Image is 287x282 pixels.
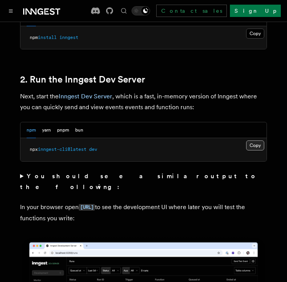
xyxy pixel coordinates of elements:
button: Copy [246,140,264,150]
span: inngest-cli@latest [38,147,86,152]
button: Toggle dark mode [132,6,150,15]
button: npm [27,122,36,138]
button: bun [75,122,83,138]
button: Toggle navigation [6,6,15,15]
a: Sign Up [230,5,281,17]
a: [URL] [79,203,95,211]
span: npx [30,147,38,152]
button: pnpm [57,122,69,138]
strong: You should see a similar output to the following: [20,172,257,191]
button: yarn [42,122,51,138]
a: Contact sales [156,5,227,17]
span: inngest [59,35,78,40]
button: Find something... [119,6,128,15]
span: install [38,35,57,40]
button: Copy [246,29,264,39]
p: Next, start the , which is a fast, in-memory version of Inngest where you can quickly send and vi... [20,91,267,113]
span: npm [30,35,38,40]
span: dev [89,147,97,152]
a: 2. Run the Inngest Dev Server [20,74,145,85]
code: [URL] [79,204,95,211]
a: Inngest Dev Server [59,93,112,100]
summary: You should see a similar output to the following: [20,171,267,193]
p: In your browser open to see the development UI where later you will test the functions you write: [20,202,267,224]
